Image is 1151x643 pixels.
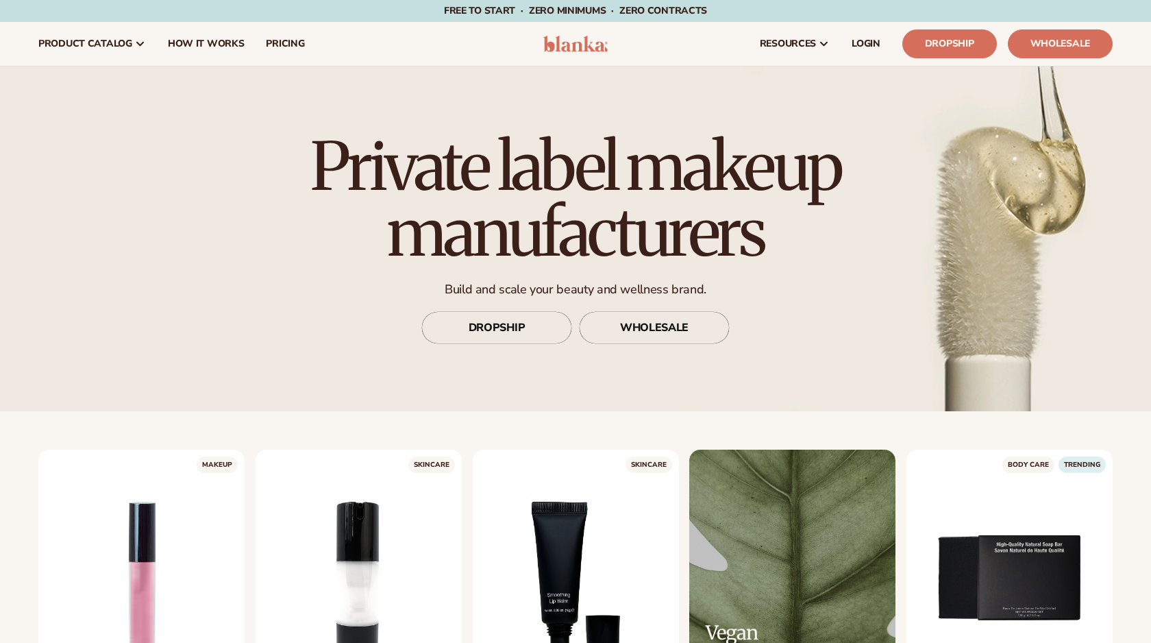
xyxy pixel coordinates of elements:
[168,38,245,49] span: How It Works
[421,311,572,344] a: DROPSHIP
[1008,29,1113,58] a: Wholesale
[444,4,707,17] span: Free to start · ZERO minimums · ZERO contracts
[749,22,841,66] a: resources
[760,38,816,49] span: resources
[266,38,304,49] span: pricing
[38,38,132,49] span: product catalog
[543,36,608,52] img: logo
[271,282,880,298] p: Build and scale your beauty and wellness brand.
[271,134,880,265] h1: Private label makeup manufacturers
[841,22,891,66] a: LOGIN
[852,38,880,49] span: LOGIN
[255,22,315,66] a: pricing
[902,29,997,58] a: Dropship
[27,22,157,66] a: product catalog
[157,22,256,66] a: How It Works
[579,311,730,344] a: WHOLESALE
